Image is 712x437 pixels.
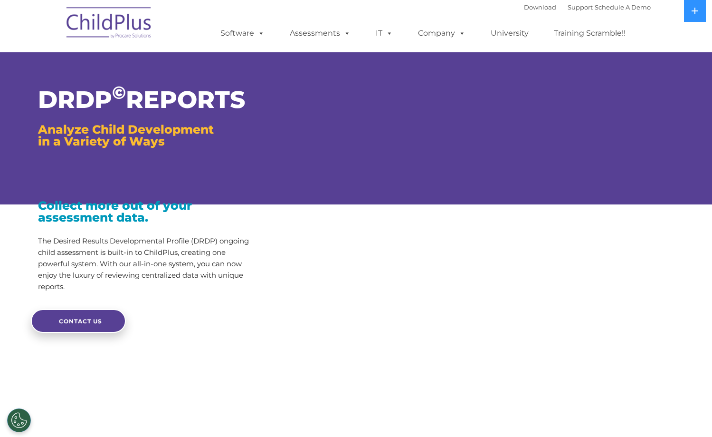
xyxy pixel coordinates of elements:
[524,3,651,11] font: |
[568,3,593,11] a: Support
[38,235,253,292] p: The Desired Results Developmental Profile (DRDP) ongoing child assessment is built-in to ChildPlu...
[7,408,31,432] button: Cookies Settings
[481,24,538,43] a: University
[59,318,102,325] span: CONTACT US
[38,200,253,223] h3: Collect more out of your assessment data.
[595,3,651,11] a: Schedule A Demo
[38,134,165,148] span: in a Variety of Ways
[31,309,126,333] a: CONTACT US
[38,88,253,112] h1: DRDP REPORTS
[112,82,126,103] sup: ©
[366,24,402,43] a: IT
[62,0,157,48] img: ChildPlus by Procare Solutions
[544,24,635,43] a: Training Scramble!!
[280,24,360,43] a: Assessments
[408,24,475,43] a: Company
[524,3,556,11] a: Download
[211,24,274,43] a: Software
[38,122,214,136] span: Analyze Child Development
